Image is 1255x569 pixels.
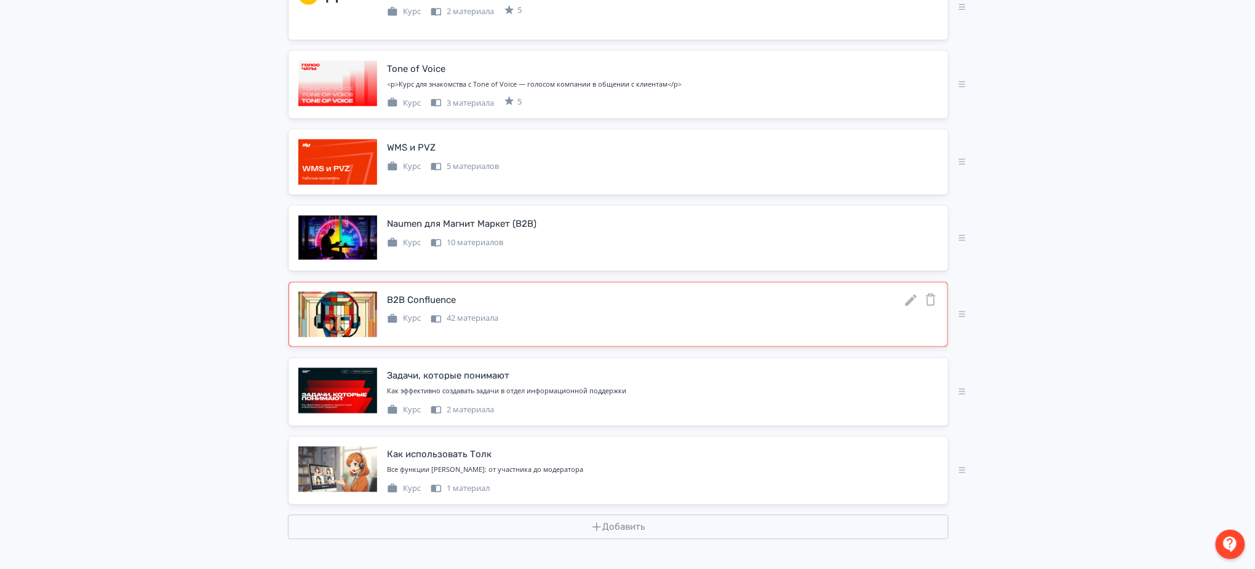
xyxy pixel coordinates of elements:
[387,237,421,249] div: Курс
[431,404,494,417] div: 2 материала
[387,97,421,109] div: Курс
[387,483,421,495] div: Курс
[431,6,494,18] div: 2 материала
[387,465,938,476] div: Все функции Контур Толк: от участника до модератора
[387,160,421,173] div: Курс
[387,79,938,90] div: <p>Курс для знакомства с Tone of Voice — голосом компании в общении с клиентам</p>
[431,313,498,325] div: 42 материала
[387,6,421,18] div: Курс
[387,293,456,307] div: В2В Confluence
[431,237,503,249] div: 10 материалов
[431,483,490,495] div: 1 материал
[387,369,509,383] div: Задачи, которые понимают
[387,448,492,462] div: Как использовать Толк
[387,62,445,76] div: Tone of Voice
[387,387,938,397] div: Как эффективно создавать задачи в отдел информационной поддержки
[288,515,949,540] button: Добавить
[431,160,499,173] div: 5 материалов
[387,217,536,231] div: Naumen для Магнит Маркет (B2B)
[517,96,522,108] span: 5
[387,404,421,417] div: Курс
[431,97,494,109] div: 3 материала
[517,4,522,17] span: 5
[387,141,436,155] div: WMS и PVZ
[387,313,421,325] div: Курс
